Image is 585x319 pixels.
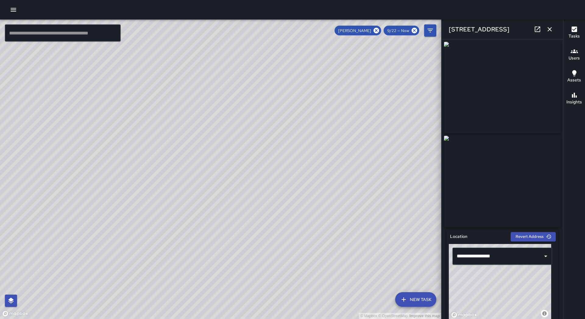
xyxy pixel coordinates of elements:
[541,252,550,260] button: Open
[450,233,467,240] h6: Location
[563,88,585,110] button: Insights
[449,24,509,34] h6: [STREET_ADDRESS]
[384,26,419,35] div: 9/22 — Now
[424,24,436,37] button: Filters
[384,28,413,33] span: 9/22 — Now
[335,26,381,35] div: [PERSON_NAME]
[566,99,582,106] h6: Insights
[569,33,580,40] h6: Tasks
[511,232,556,242] button: Revert Address
[444,42,561,133] img: request_images%2Fc70bf110-97ec-11f0-8b06-d7c56101a37a
[563,44,585,66] button: Users
[335,28,375,33] span: [PERSON_NAME]
[563,66,585,88] button: Assets
[569,55,580,62] h6: Users
[395,292,436,307] button: New Task
[563,22,585,44] button: Tasks
[444,136,561,227] img: request_images%2Fc86b8110-97ec-11f0-8b06-d7c56101a37a
[567,77,581,84] h6: Assets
